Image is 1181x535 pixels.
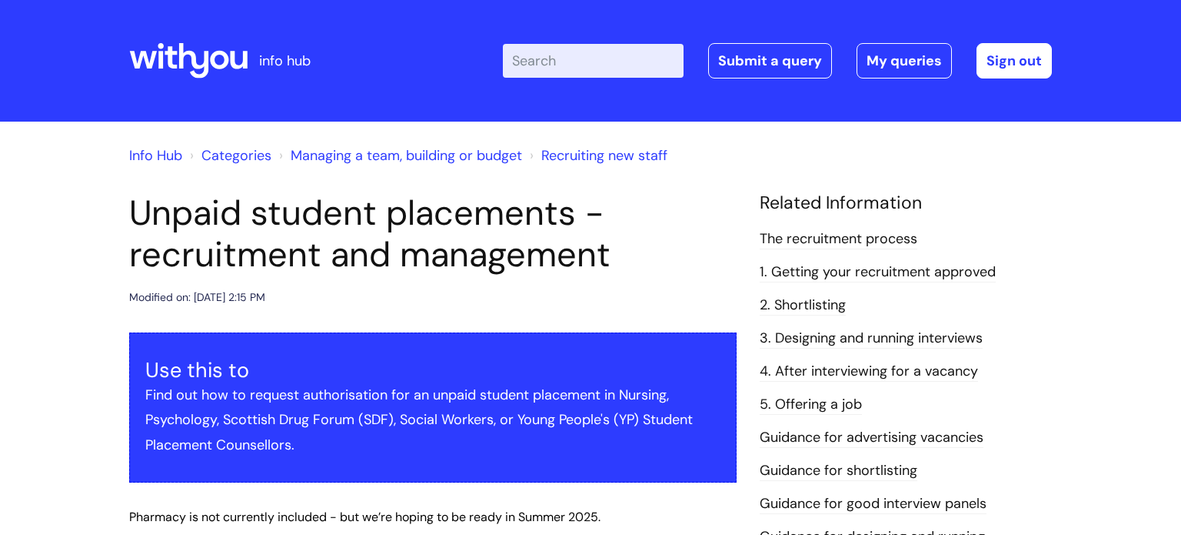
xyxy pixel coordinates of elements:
[760,395,862,415] a: 5. Offering a job
[857,43,952,79] a: My queries
[503,44,684,78] input: Search
[760,229,917,249] a: The recruitment process
[186,143,271,168] li: Solution home
[201,146,271,165] a: Categories
[259,48,311,73] p: info hub
[760,262,996,283] a: 1. Getting your recruitment approved
[129,192,737,276] h1: Unpaid student placements - recruitment and management
[526,143,667,168] li: Recruiting new staff
[976,43,1052,79] a: Sign out
[129,146,182,165] a: Info Hub
[291,146,522,165] a: Managing a team, building or budget
[760,362,978,382] a: 4. After interviewing for a vacancy
[275,143,522,168] li: Managing a team, building or budget
[760,192,1052,214] h4: Related Information
[760,428,983,448] a: Guidance for advertising vacancies
[760,296,846,316] a: 2. Shortlisting
[145,358,720,383] h3: Use this to
[503,43,1052,79] div: | -
[708,43,832,79] a: Submit a query
[760,329,983,349] a: 3. Designing and running interviews
[760,494,986,514] a: Guidance for good interview panels
[129,288,265,307] div: Modified on: [DATE] 2:15 PM
[541,146,667,165] a: Recruiting new staff
[145,383,720,457] p: Find out how to request authorisation for an unpaid student placement in Nursing, Psychology, Sco...
[129,509,600,525] span: Pharmacy is not currently included - but we’re hoping to be ready in Summer 2025.
[760,461,917,481] a: Guidance for shortlisting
